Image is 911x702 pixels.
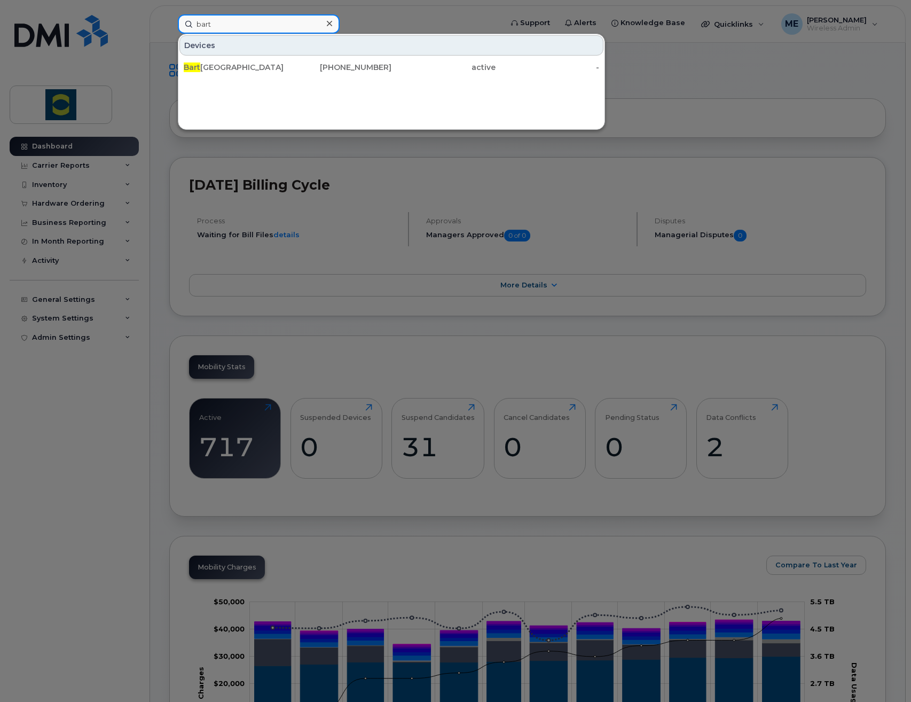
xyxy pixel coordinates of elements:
[184,63,200,72] span: Bart
[320,63,391,72] avayaelement: [PHONE_NUMBER]
[496,62,600,73] div: -
[179,35,603,56] div: Devices
[179,58,603,77] a: Bart[GEOGRAPHIC_DATA][PHONE_NUMBER]active-
[391,62,496,73] div: active
[184,62,288,73] div: [GEOGRAPHIC_DATA]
